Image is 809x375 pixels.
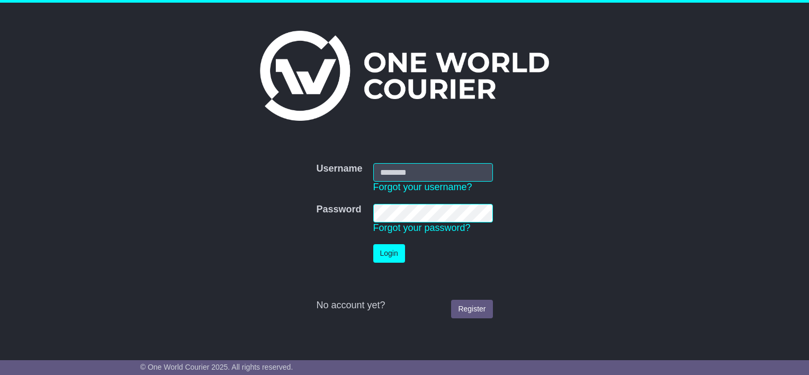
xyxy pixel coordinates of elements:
[373,222,471,233] a: Forgot your password?
[316,300,492,311] div: No account yet?
[451,300,492,318] a: Register
[373,182,472,192] a: Forgot your username?
[316,204,361,216] label: Password
[260,31,549,121] img: One World
[316,163,362,175] label: Username
[140,363,293,371] span: © One World Courier 2025. All rights reserved.
[373,244,405,263] button: Login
